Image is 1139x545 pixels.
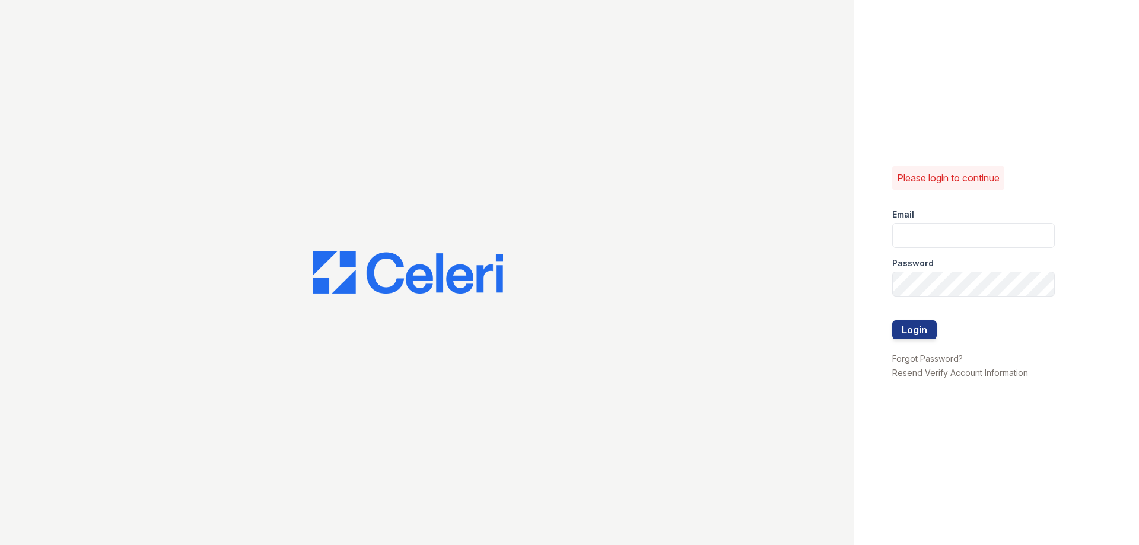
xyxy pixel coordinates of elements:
label: Password [892,257,934,269]
a: Forgot Password? [892,353,963,364]
img: CE_Logo_Blue-a8612792a0a2168367f1c8372b55b34899dd931a85d93a1a3d3e32e68fde9ad4.png [313,251,503,294]
a: Resend Verify Account Information [892,368,1028,378]
p: Please login to continue [897,171,1000,185]
label: Email [892,209,914,221]
button: Login [892,320,937,339]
